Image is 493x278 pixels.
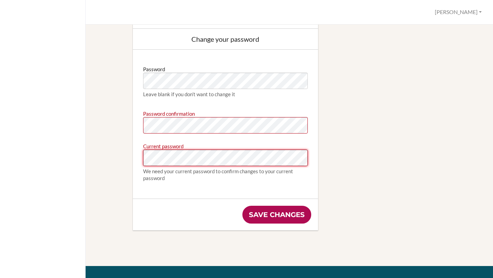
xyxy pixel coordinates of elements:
div: Change your password [140,36,311,42]
label: Password [143,63,165,73]
div: Leave blank if you don’t want to change it [143,91,308,98]
div: We need your current password to confirm changes to your current password [143,168,308,181]
input: Save changes [242,206,311,224]
button: [PERSON_NAME] [432,6,485,18]
label: Password confirmation [143,108,195,117]
label: Current password [143,140,184,150]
